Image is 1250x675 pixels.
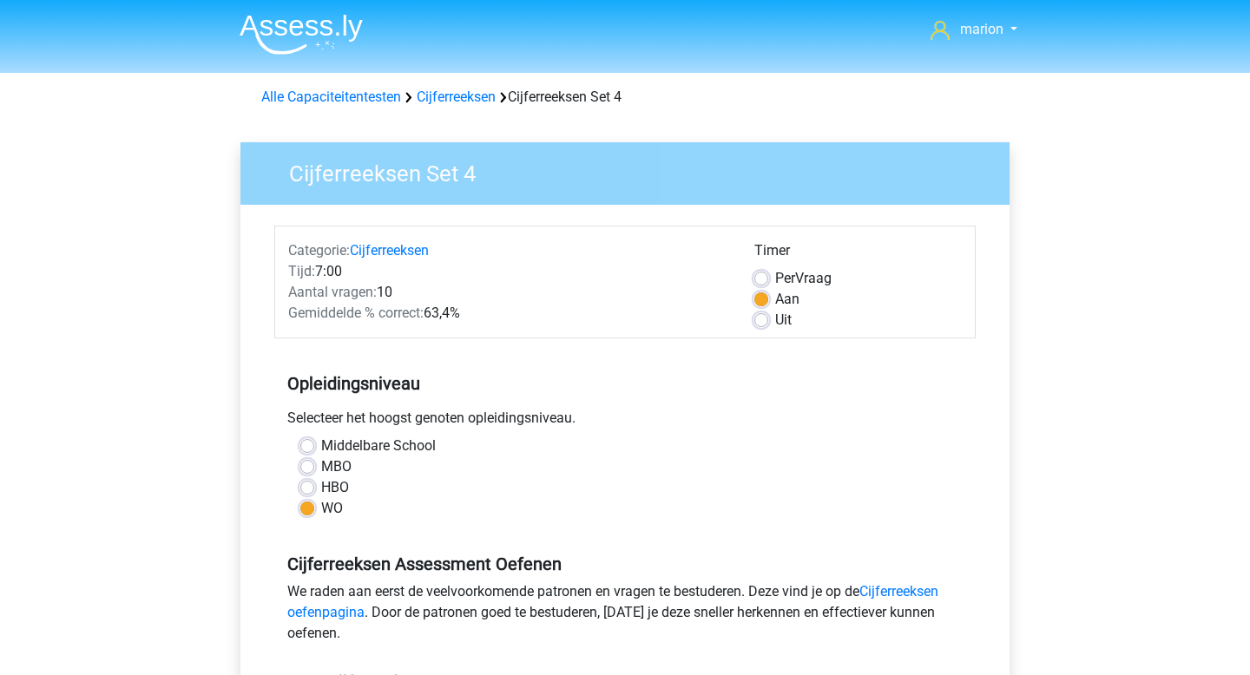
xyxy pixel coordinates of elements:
img: Assessly [240,14,363,55]
label: Middelbare School [321,436,436,456]
a: Cijferreeksen [417,88,496,105]
label: HBO [321,477,349,498]
div: 63,4% [275,303,741,324]
span: Categorie: [288,242,350,259]
span: marion [960,21,1003,37]
span: Gemiddelde % correct: [288,305,424,321]
a: marion [924,19,1024,40]
div: 10 [275,282,741,303]
div: We raden aan eerst de veelvoorkomende patronen en vragen te bestuderen. Deze vind je op de . Door... [274,581,976,651]
label: MBO [321,456,352,477]
h3: Cijferreeksen Set 4 [268,154,997,187]
h5: Opleidingsniveau [287,366,963,401]
label: Uit [775,310,792,331]
span: Tijd: [288,263,315,279]
div: Cijferreeksen Set 4 [254,87,996,108]
a: Alle Capaciteitentesten [261,88,401,105]
div: Selecteer het hoogst genoten opleidingsniveau. [274,408,976,436]
h5: Cijferreeksen Assessment Oefenen [287,554,963,574]
span: Aantal vragen: [288,284,377,300]
label: WO [321,498,343,519]
label: Vraag [775,268,832,289]
a: Cijferreeksen [350,242,429,259]
label: Aan [775,289,799,310]
div: 7:00 [275,261,741,282]
span: Per [775,270,795,286]
div: Timer [754,240,962,268]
